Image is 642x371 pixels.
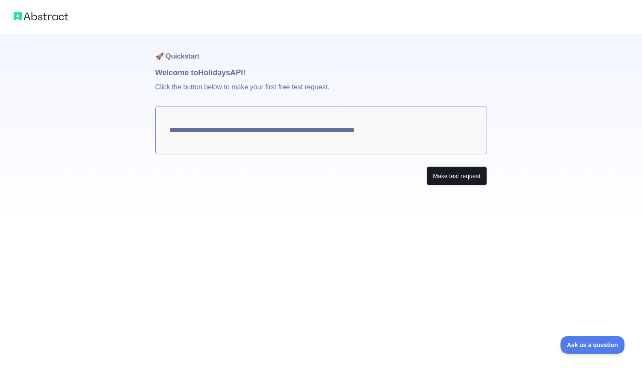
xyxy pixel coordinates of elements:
[155,67,487,79] h1: Welcome to Holidays API!
[14,10,68,22] img: Abstract logo
[155,79,487,106] p: Click the button below to make your first free test request.
[560,336,625,354] iframe: Toggle Customer Support
[426,166,487,185] button: Make test request
[155,34,487,67] h1: 🚀 Quickstart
